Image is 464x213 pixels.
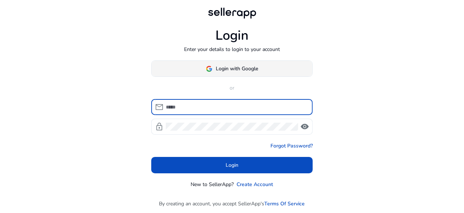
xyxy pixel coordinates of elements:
span: lock [155,122,164,131]
span: Login with Google [216,65,258,72]
span: visibility [300,122,309,131]
span: mail [155,103,164,111]
a: Forgot Password? [270,142,313,150]
h1: Login [215,28,249,43]
img: google-logo.svg [206,66,212,72]
button: Login [151,157,313,173]
p: New to SellerApp? [191,181,234,188]
button: Login with Google [151,60,313,77]
a: Terms Of Service [265,200,305,208]
p: or [151,84,313,92]
a: Create Account [237,181,273,188]
p: Enter your details to login to your account [184,46,280,53]
span: Login [226,161,238,169]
